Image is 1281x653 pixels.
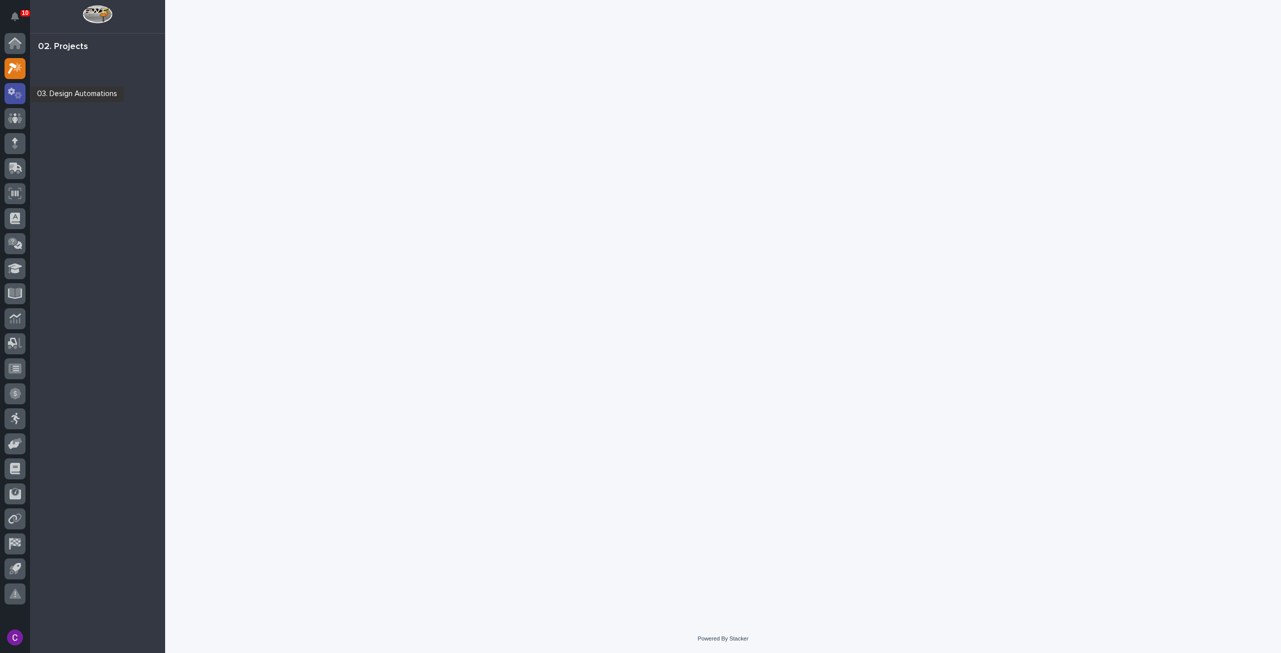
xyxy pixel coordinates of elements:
button: Notifications [5,6,26,27]
div: Notifications10 [13,12,26,28]
img: Workspace Logo [83,5,112,24]
button: users-avatar [5,627,26,648]
p: 10 [22,10,29,17]
a: Powered By Stacker [698,635,748,641]
div: 02. Projects [38,42,88,53]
